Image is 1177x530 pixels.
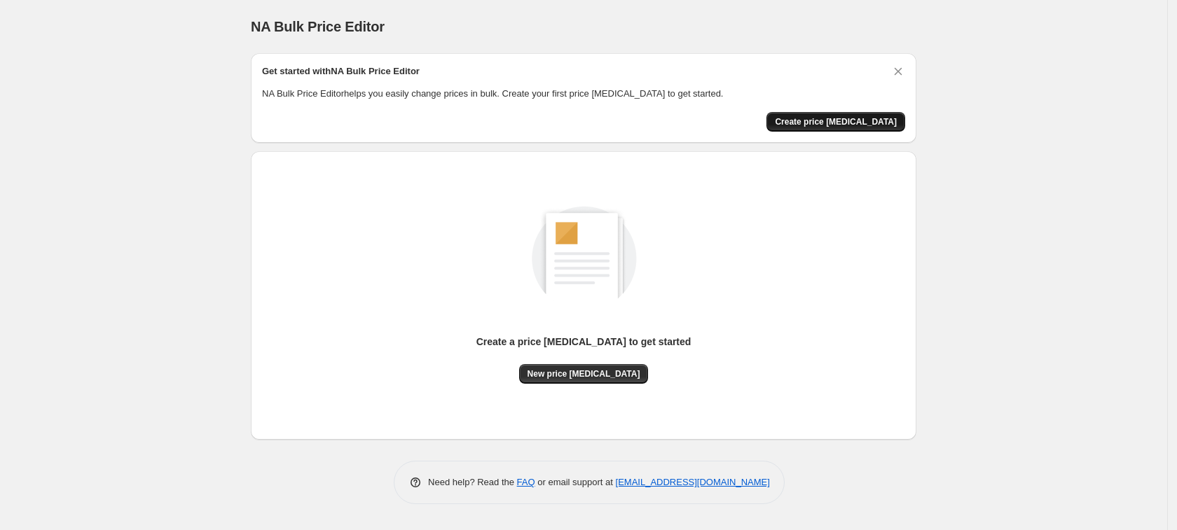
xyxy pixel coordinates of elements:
[891,64,905,78] button: Dismiss card
[519,364,649,384] button: New price [MEDICAL_DATA]
[766,112,905,132] button: Create price change job
[616,477,770,487] a: [EMAIL_ADDRESS][DOMAIN_NAME]
[476,335,691,349] p: Create a price [MEDICAL_DATA] to get started
[251,19,385,34] span: NA Bulk Price Editor
[262,87,905,101] p: NA Bulk Price Editor helps you easily change prices in bulk. Create your first price [MEDICAL_DAT...
[262,64,420,78] h2: Get started with NA Bulk Price Editor
[428,477,517,487] span: Need help? Read the
[517,477,535,487] a: FAQ
[535,477,616,487] span: or email support at
[528,368,640,379] span: New price [MEDICAL_DATA]
[775,116,897,127] span: Create price [MEDICAL_DATA]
